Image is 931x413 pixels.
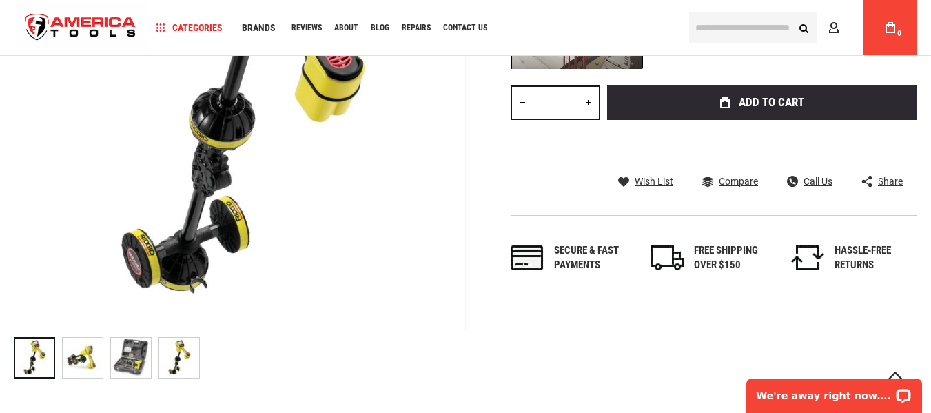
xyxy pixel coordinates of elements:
[804,177,832,186] span: Call Us
[291,23,322,32] span: Reviews
[897,30,901,37] span: 0
[635,177,673,186] span: Wish List
[111,338,151,378] img: RIDGID 21893 SeekTech SR-20 Line Locator
[334,23,358,32] span: About
[739,97,804,108] span: Add to Cart
[878,177,903,186] span: Share
[719,177,758,186] span: Compare
[787,175,832,188] a: Call Us
[618,175,673,188] a: Wish List
[437,19,493,37] a: Contact Us
[511,245,544,270] img: payments
[607,85,917,120] button: Add to Cart
[328,19,365,37] a: About
[110,330,158,385] div: RIDGID 21893 SeekTech SR-20 Line Locator
[365,19,396,37] a: Blog
[396,19,437,37] a: Repairs
[604,124,920,164] iframe: Secure express checkout frame
[14,330,62,385] div: RIDGID 21893 SeekTech SR-20 Line Locator
[554,243,637,273] div: Secure & fast payments
[702,175,758,188] a: Compare
[791,245,824,270] img: returns
[63,338,103,378] img: RIDGID 21893 SeekTech SR-20 Line Locator
[62,330,110,385] div: RIDGID 21893 SeekTech SR-20 Line Locator
[158,330,200,385] div: RIDGID 21893 SeekTech SR-20 Line Locator
[156,23,223,32] span: Categories
[150,19,229,37] a: Categories
[14,2,147,54] a: store logo
[159,338,199,378] img: RIDGID 21893 SeekTech SR-20 Line Locator
[371,23,389,32] span: Blog
[236,19,282,37] a: Brands
[285,19,328,37] a: Reviews
[14,2,147,54] img: America Tools
[443,23,487,32] span: Contact Us
[694,243,777,273] div: FREE SHIPPING OVER $150
[790,14,817,41] button: Search
[737,370,931,413] iframe: LiveChat chat widget
[835,243,917,273] div: HASSLE-FREE RETURNS
[242,23,276,32] span: Brands
[651,245,684,270] img: shipping
[402,23,431,32] span: Repairs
